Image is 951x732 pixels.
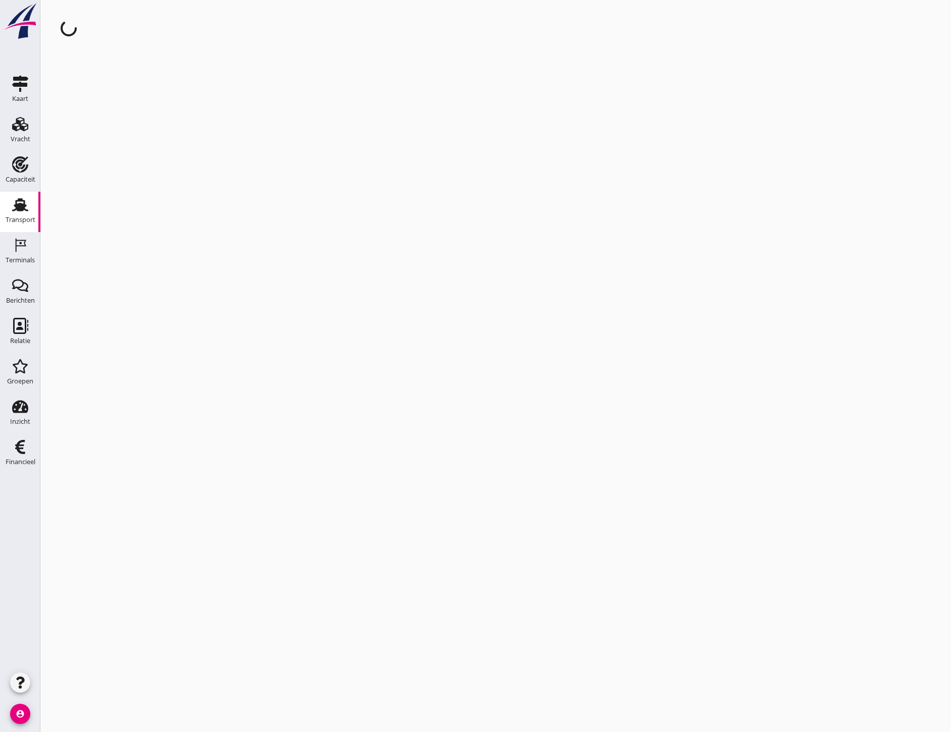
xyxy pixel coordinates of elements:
[6,297,35,304] div: Berichten
[6,459,35,465] div: Financieel
[6,176,35,183] div: Capaciteit
[6,257,35,263] div: Terminals
[12,95,28,102] div: Kaart
[2,3,38,40] img: logo-small.a267ee39.svg
[11,136,30,142] div: Vracht
[6,216,35,223] div: Transport
[10,418,30,425] div: Inzicht
[7,378,33,384] div: Groepen
[10,704,30,724] i: account_circle
[10,337,30,344] div: Relatie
